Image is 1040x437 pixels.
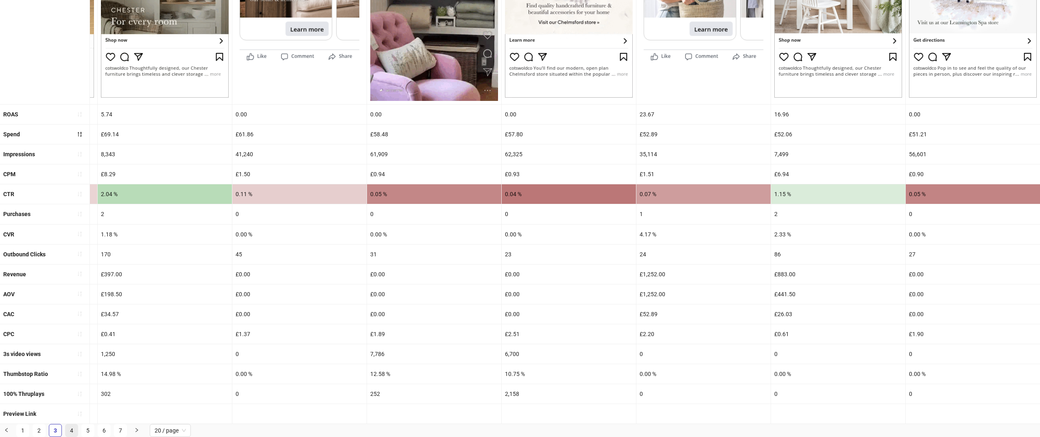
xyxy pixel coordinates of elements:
div: 0.00 [232,105,367,124]
div: 0 [771,344,905,364]
div: 0.05 % [906,184,1040,204]
div: £1.50 [232,164,367,184]
span: sort-ascending [77,371,83,377]
div: 1 [636,204,771,224]
b: CVR [3,231,14,238]
div: £0.94 [367,164,501,184]
div: £0.00 [502,264,636,284]
li: 2 [33,424,46,437]
div: 170 [98,245,232,264]
div: £2.51 [502,324,636,344]
div: 0.00 [367,105,501,124]
div: 0.00 % [367,225,501,244]
div: £0.41 [98,324,232,344]
div: 252 [367,384,501,404]
div: 0 [636,344,771,364]
div: 41,240 [232,144,367,164]
b: Outbound Clicks [3,251,46,258]
div: £0.00 [367,284,501,304]
div: 1,250 [98,344,232,364]
b: CPC [3,331,14,337]
div: £0.93 [502,164,636,184]
span: sort-ascending [77,331,83,337]
div: £0.61 [771,324,905,344]
div: 0.07 % [636,184,771,204]
span: sort-ascending [77,111,83,117]
div: 0.00 % [502,225,636,244]
span: sort-ascending [77,351,83,357]
div: 0.00 % [232,225,367,244]
div: 0.05 % [367,184,501,204]
div: £0.90 [906,164,1040,184]
div: 16.96 [771,105,905,124]
b: 3s video views [3,351,41,357]
div: 0.00 % [636,364,771,384]
div: 2.33 % [771,225,905,244]
span: sort-ascending [77,411,83,417]
div: 1.15 % [771,184,905,204]
a: 1 [17,424,29,437]
div: 0 [232,384,367,404]
div: 2.04 % [98,184,232,204]
li: Next Page [130,424,143,437]
b: 100% Thruplays [3,391,44,397]
b: CPM [3,171,15,177]
div: 56,601 [906,144,1040,164]
div: 27 [906,245,1040,264]
div: £57.80 [502,125,636,144]
div: Page Size [150,424,191,437]
div: 61,909 [367,144,501,164]
a: 5 [82,424,94,437]
div: £61.86 [232,125,367,144]
span: sort-descending [77,131,83,137]
div: £58.48 [367,125,501,144]
a: 6 [98,424,110,437]
span: 20 / page [155,424,186,437]
button: right [130,424,143,437]
li: 6 [98,424,111,437]
li: 1 [16,424,29,437]
div: 1.18 % [98,225,232,244]
span: sort-ascending [77,311,83,317]
div: £0.00 [906,304,1040,324]
div: 14.98 % [98,364,232,384]
div: 0.11 % [232,184,367,204]
div: 0.00 % [771,364,905,384]
div: £0.00 [367,304,501,324]
div: £2.20 [636,324,771,344]
div: £1,252.00 [636,284,771,304]
b: Impressions [3,151,35,157]
div: £0.00 [502,284,636,304]
b: Revenue [3,271,26,277]
div: 0 [771,384,905,404]
span: sort-ascending [77,291,83,297]
div: 23 [502,245,636,264]
span: sort-ascending [77,391,83,397]
div: 0 [636,384,771,404]
div: 0 [906,204,1040,224]
div: 2 [98,204,232,224]
div: £0.00 [502,304,636,324]
a: 4 [66,424,78,437]
div: 35,114 [636,144,771,164]
div: 0 [232,344,367,364]
a: 3 [49,424,61,437]
b: Purchases [3,211,31,217]
b: Thumbstop Ratio [3,371,48,377]
div: £51.21 [906,125,1040,144]
span: sort-ascending [77,191,83,197]
div: 23.67 [636,105,771,124]
div: £883.00 [771,264,905,284]
div: 0 [906,384,1040,404]
div: 62,325 [502,144,636,164]
div: £0.00 [906,264,1040,284]
div: 10.75 % [502,364,636,384]
div: 0.00 [502,105,636,124]
div: £1.37 [232,324,367,344]
div: £0.00 [232,284,367,304]
span: sort-ascending [77,231,83,237]
div: 0.00 % [232,364,367,384]
div: £52.89 [636,125,771,144]
div: 5.74 [98,105,232,124]
span: sort-ascending [77,151,83,157]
